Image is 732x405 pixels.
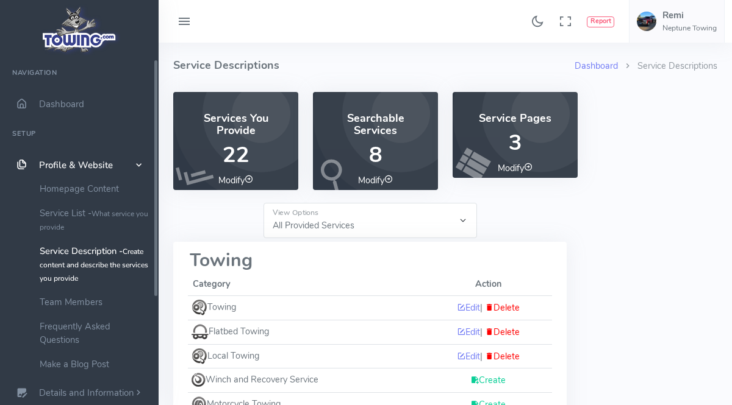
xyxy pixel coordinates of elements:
[483,350,520,362] span: Delete
[188,368,424,393] td: Winch and Recovery Service
[662,24,717,32] h6: Neptune Towing
[457,326,480,338] a: Edit
[637,12,656,31] img: user-image
[457,350,480,362] a: Edit
[358,174,393,186] a: Modify
[587,16,614,27] button: Report
[188,320,424,344] td: Flatbed Towing
[618,60,717,73] li: Service Descriptions
[30,290,159,314] a: Team Members
[188,113,284,137] h4: Services You Provide
[40,209,148,232] small: What service you provide
[39,159,113,171] span: Profile & Website
[483,326,520,338] span: Delete
[192,324,209,340] img: icon_flat_bed.gif
[38,4,121,55] img: logo
[429,301,547,315] div: |
[218,174,253,186] a: Modify
[39,98,84,110] span: Dashboard
[662,10,717,20] h5: Remi
[190,251,550,271] h2: Towing
[30,201,159,239] a: Service List -What service you provide
[328,113,423,137] h4: Searchable Services
[188,296,424,320] td: Towing
[39,387,134,400] span: Details and Information
[429,325,547,339] div: |
[498,162,533,174] a: Modify
[328,143,423,167] p: 8
[575,60,618,72] a: Dashboard
[429,350,547,364] div: |
[173,43,575,88] h4: Service Descriptions
[30,239,159,290] a: Service Description -Create content and describe the services you provide
[30,352,159,376] a: Make a Blog Post
[188,273,424,296] th: Category
[192,348,207,364] img: icon_towing_small.gif
[467,131,563,155] p: 3
[467,113,563,125] h4: Service Pages
[30,177,159,201] a: Homepage Content
[264,203,477,238] select: Floating label select example
[192,300,207,315] img: icon_towing_small.gif
[188,143,284,167] p: 22
[457,301,480,314] a: Edit
[40,247,148,283] small: Create content and describe the services you provide
[483,301,520,314] span: Delete
[188,344,424,368] td: Local Towing
[30,314,159,352] a: Frequently Asked Questions
[192,372,206,388] img: icon_wench.gif
[470,374,506,386] a: Create
[424,273,552,296] th: Action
